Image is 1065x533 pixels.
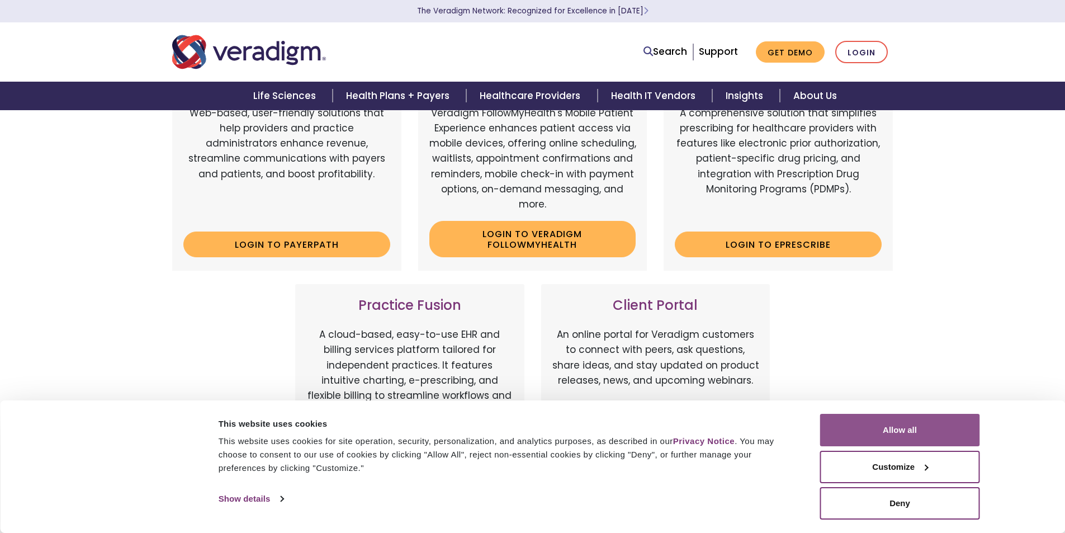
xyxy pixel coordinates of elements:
h3: Practice Fusion [306,298,513,314]
p: A comprehensive solution that simplifies prescribing for healthcare providers with features like ... [675,106,882,223]
a: Health IT Vendors [598,82,712,110]
a: Search [643,44,687,59]
a: Health Plans + Payers [333,82,466,110]
a: Get Demo [756,41,825,63]
img: Veradigm logo [172,34,326,70]
a: Support [699,45,738,58]
h3: Client Portal [552,298,759,314]
p: An online portal for Veradigm customers to connect with peers, ask questions, share ideas, and st... [552,327,759,418]
a: Show details [219,490,283,507]
a: About Us [780,82,850,110]
button: Deny [820,487,980,520]
a: Login to Veradigm FollowMyHealth [429,221,636,257]
a: The Veradigm Network: Recognized for Excellence in [DATE]Learn More [417,6,649,16]
div: This website uses cookies [219,417,795,431]
p: A cloud-based, easy-to-use EHR and billing services platform tailored for independent practices. ... [306,327,513,418]
p: Veradigm FollowMyHealth's Mobile Patient Experience enhances patient access via mobile devices, o... [429,106,636,212]
a: Login to ePrescribe [675,232,882,257]
button: Allow all [820,414,980,446]
a: Healthcare Providers [466,82,597,110]
a: Privacy Notice [673,436,735,446]
a: Login [835,41,888,64]
p: Web-based, user-friendly solutions that help providers and practice administrators enhance revenu... [183,106,390,223]
a: Life Sciences [240,82,333,110]
a: Insights [712,82,780,110]
button: Customize [820,451,980,483]
div: This website uses cookies for site operation, security, personalization, and analytics purposes, ... [219,435,795,475]
a: Login to Payerpath [183,232,390,257]
span: Learn More [643,6,649,16]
